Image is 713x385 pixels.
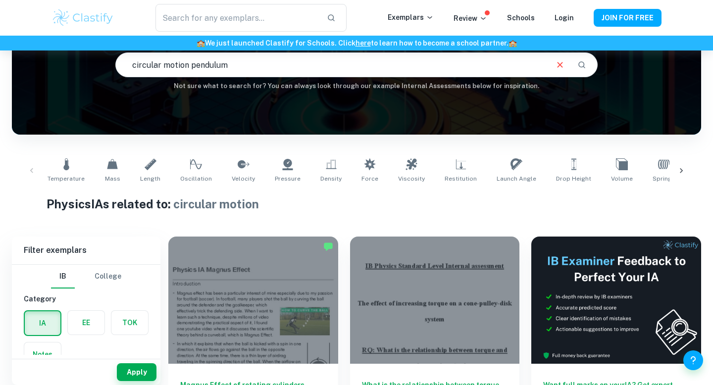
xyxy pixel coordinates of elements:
button: EE [68,311,104,335]
img: Marked [323,241,333,251]
span: 🏫 [509,39,517,47]
p: Exemplars [388,12,434,23]
input: Search for any exemplars... [155,4,319,32]
span: Mass [105,174,120,183]
button: Clear [551,55,569,74]
span: Force [361,174,378,183]
button: IA [25,311,60,335]
span: Density [320,174,342,183]
button: Notes [24,342,61,366]
span: Drop Height [556,174,591,183]
div: Filter type choice [51,265,121,289]
button: College [95,265,121,289]
span: Restitution [445,174,477,183]
h6: Category [24,293,149,304]
h6: Not sure what to search for? You can always look through our example Internal Assessments below f... [12,81,701,91]
span: Launch Angle [497,174,536,183]
a: Schools [507,14,535,22]
a: here [356,39,371,47]
span: Oscillation [180,174,212,183]
span: circular motion [173,197,259,211]
h6: Filter exemplars [12,237,160,264]
button: JOIN FOR FREE [594,9,662,27]
span: 🏫 [197,39,205,47]
p: Review [454,13,487,24]
span: Springs [653,174,675,183]
h6: We just launched Clastify for Schools. Click to learn how to become a school partner. [2,38,711,48]
button: Search [573,56,590,73]
span: Pressure [275,174,301,183]
span: Viscosity [398,174,425,183]
h1: Physics IAs related to: [47,195,667,213]
span: Temperature [48,174,85,183]
img: Clastify logo [51,8,114,28]
span: Velocity [232,174,255,183]
button: TOK [111,311,148,335]
button: Apply [117,363,156,381]
img: Thumbnail [531,237,701,364]
span: Length [140,174,160,183]
button: Help and Feedback [683,350,703,370]
button: IB [51,265,75,289]
input: E.g. harmonic motion analysis, light diffraction experiments, sliding objects down a ramp... [116,51,547,79]
a: Login [555,14,574,22]
span: Volume [611,174,633,183]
